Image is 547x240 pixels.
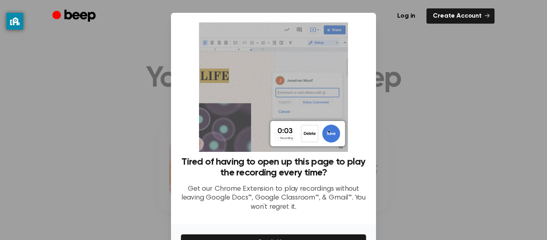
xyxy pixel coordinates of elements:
h3: Tired of having to open up this page to play the recording every time? [181,157,366,178]
a: Log in [391,8,422,24]
a: Create Account [426,8,495,24]
a: Beep [52,8,98,24]
button: privacy banner [6,13,23,30]
img: Beep extension in action [199,22,348,152]
p: Get our Chrome Extension to play recordings without leaving Google Docs™, Google Classroom™, & Gm... [181,185,366,212]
